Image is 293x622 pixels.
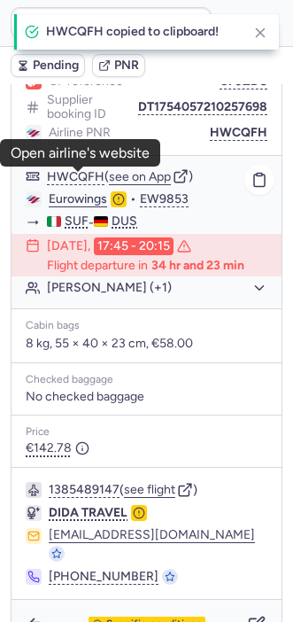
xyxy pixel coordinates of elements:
span: Supplier booking ID [47,93,138,121]
figure: EW airline logo [26,191,42,207]
a: Eurowings [49,191,107,207]
div: - [47,214,267,230]
div: No checked baggage [26,390,267,404]
button: EW9853 [140,192,189,206]
time: 17:45 - 20:15 [94,237,173,255]
p: 8 kg, 55 × 40 × 23 cm, €58.00 [26,336,267,352]
input: PNR Reference [11,7,212,39]
button: PNR [92,54,145,77]
button: see flight [124,483,175,497]
div: • [49,191,267,207]
span: Airline PNR [49,126,111,140]
h4: HWCQFH copied to clipboard! [46,25,240,39]
span: PNR [114,58,139,73]
p: Flight departure in [47,259,244,273]
span: SUF [65,214,89,229]
button: Pending [11,54,85,77]
span: DUS [112,214,137,229]
button: see on App [109,170,171,184]
span: DIDA TRAVEL [49,505,127,520]
time: 34 hr and 23 min [151,259,244,273]
span: Pending [33,58,79,73]
figure: EW airline logo [26,125,42,141]
span: €142.78 [26,441,89,455]
button: HWCQFH [47,170,104,184]
button: Ok [219,9,247,37]
div: Open airline's website [11,145,150,161]
div: Cabin bags [26,320,267,332]
div: ( ) [47,168,267,184]
button: DT1754057210257698 [138,100,267,114]
div: [DATE], [47,237,191,255]
button: HWCQFH [210,126,267,140]
div: ( ) [49,482,267,498]
button: [EMAIL_ADDRESS][DOMAIN_NAME] [49,528,255,542]
button: [PERSON_NAME] (+1) [47,280,267,296]
div: Checked baggage [26,374,267,386]
div: Price [26,426,267,439]
button: 1385489147 [49,483,120,497]
button: [PHONE_NUMBER] [49,569,158,585]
